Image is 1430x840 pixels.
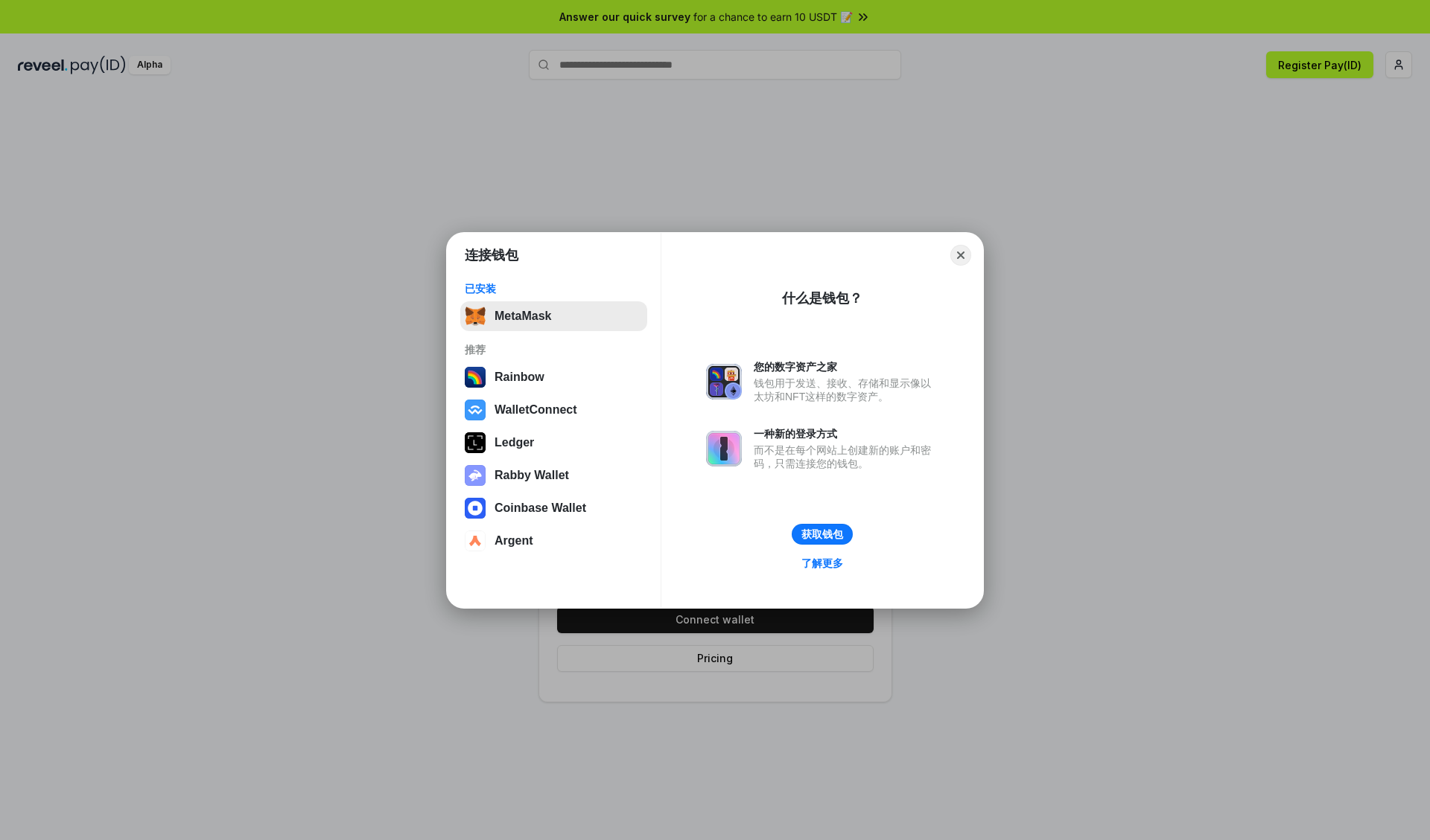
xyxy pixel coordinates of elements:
[465,465,486,486] img: svg+xml,%3Csvg%20xmlns%3D%22http%3A%2F%2Fwww.w3.org%2F2000%2Fsvg%22%20fill%3D%22none%22%20viewBox...
[495,436,534,449] div: Ledger
[465,282,643,295] div: 已安装
[460,526,647,556] button: Argent
[460,395,647,425] button: WalletConnect
[495,534,533,548] div: Argent
[495,371,544,384] div: Rainbow
[460,461,647,490] button: Rabby Wallet
[950,245,971,266] button: Close
[754,360,938,373] div: 您的数字资产之家
[465,498,486,519] img: svg+xml,%3Csvg%20width%3D%2228%22%20height%3D%2228%22%20viewBox%3D%220%200%2028%2028%22%20fill%3D...
[495,501,586,515] div: Coinbase Wallet
[465,367,486,388] img: svg+xml,%3Csvg%20width%3D%22120%22%20height%3D%22120%22%20viewBox%3D%220%200%20120%20120%22%20fil...
[460,362,647,392] button: Rainbow
[495,403,577,417] div: WalletConnect
[801,528,843,541] div: 获取钱包
[465,400,486,420] img: svg+xml,%3Csvg%20width%3D%2228%22%20height%3D%2228%22%20viewBox%3D%220%200%2028%2028%22%20fill%3D...
[782,289,862,307] div: 什么是钱包？
[465,246,518,264] h1: 连接钱包
[495,469,569,482] div: Rabby Wallet
[754,376,938,403] div: 钱包用于发送、接收、存储和显示像以太坊和NFT这样的数字资产。
[792,554,852,573] a: 了解更多
[460,301,647,331] button: MetaMask
[460,428,647,458] button: Ledger
[706,364,742,400] img: svg+xml,%3Csvg%20xmlns%3D%22http%3A%2F%2Fwww.w3.org%2F2000%2Fsvg%22%20fill%3D%22none%22%20viewBox...
[495,310,551,323] div: MetaMask
[706,431,742,467] img: svg+xml,%3Csvg%20xmlns%3D%22http%3A%2F%2Fwww.w3.org%2F2000%2Fsvg%22%20fill%3D%22none%22%20viewBox...
[465,343,643,356] div: 推荐
[460,493,647,523] button: Coinbase Wallet
[801,557,843,570] div: 了解更多
[465,306,486,327] img: svg+xml,%3Csvg%20fill%3D%22none%22%20height%3D%2233%22%20viewBox%3D%220%200%2035%2033%22%20width%...
[792,524,853,545] button: 获取钱包
[465,530,486,551] img: svg+xml,%3Csvg%20width%3D%2228%22%20height%3D%2228%22%20viewBox%3D%220%200%2028%2028%22%20fill%3D...
[754,443,938,470] div: 而不是在每个网站上创建新的账户和密码，只需连接您的钱包。
[465,432,486,453] img: svg+xml,%3Csvg%20xmlns%3D%22http%3A%2F%2Fwww.w3.org%2F2000%2Fsvg%22%20width%3D%2228%22%20height%3...
[754,427,938,440] div: 一种新的登录方式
